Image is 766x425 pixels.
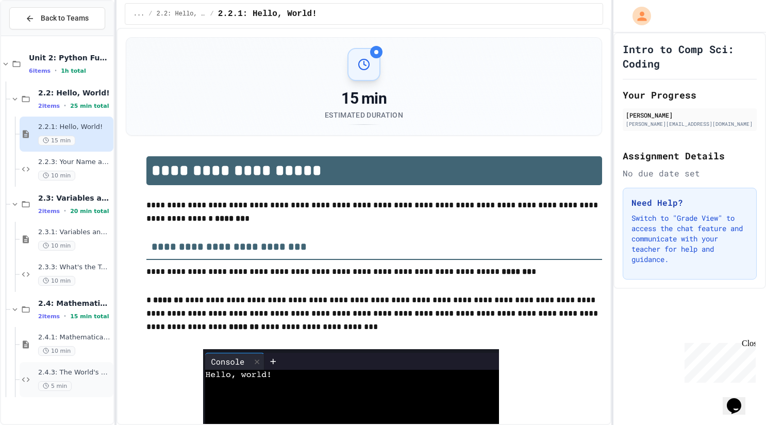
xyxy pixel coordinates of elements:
[9,7,105,29] button: Back to Teams
[38,136,75,145] span: 15 min
[38,276,75,286] span: 10 min
[622,4,654,28] div: My Account
[38,368,111,377] span: 2.4.3: The World's Worst Farmer's Market
[38,158,111,167] span: 2.2.3: Your Name and Favorite Movie
[41,13,89,24] span: Back to Teams
[38,228,111,237] span: 2.3.1: Variables and Data Types
[210,10,214,18] span: /
[218,8,317,20] span: 2.2.1: Hello, World!
[70,208,109,215] span: 20 min total
[325,110,403,120] div: Estimated Duration
[38,103,60,109] span: 2 items
[29,68,51,74] span: 6 items
[38,88,111,97] span: 2.2: Hello, World!
[38,299,111,308] span: 2.4: Mathematical Operators
[623,42,757,71] h1: Intro to Comp Sci: Coding
[631,213,748,265] p: Switch to "Grade View" to access the chat feature and communicate with your teacher for help and ...
[38,123,111,132] span: 2.2.1: Hello, World!
[680,339,756,383] iframe: chat widget
[623,167,757,179] div: No due date set
[29,53,111,62] span: Unit 2: Python Fundamentals
[38,313,60,320] span: 2 items
[38,241,75,251] span: 10 min
[38,333,111,342] span: 2.4.1: Mathematical Operators
[55,67,57,75] span: •
[631,197,748,209] h3: Need Help?
[134,10,145,18] span: ...
[64,312,66,320] span: •
[38,208,60,215] span: 2 items
[61,68,86,74] span: 1h total
[325,89,403,108] div: 15 min
[626,120,754,128] div: [PERSON_NAME][EMAIL_ADDRESS][DOMAIN_NAME]
[38,346,75,356] span: 10 min
[38,263,111,272] span: 2.3.3: What's the Type?
[723,384,756,415] iframe: chat widget
[70,103,109,109] span: 25 min total
[4,4,71,66] div: Chat with us now!Close
[70,313,109,320] span: 15 min total
[623,149,757,163] h2: Assignment Details
[38,193,111,203] span: 2.3: Variables and Data Types
[157,10,206,18] span: 2.2: Hello, World!
[623,88,757,102] h2: Your Progress
[148,10,152,18] span: /
[64,102,66,110] span: •
[38,381,72,391] span: 5 min
[64,207,66,215] span: •
[626,110,754,120] div: [PERSON_NAME]
[38,171,75,181] span: 10 min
